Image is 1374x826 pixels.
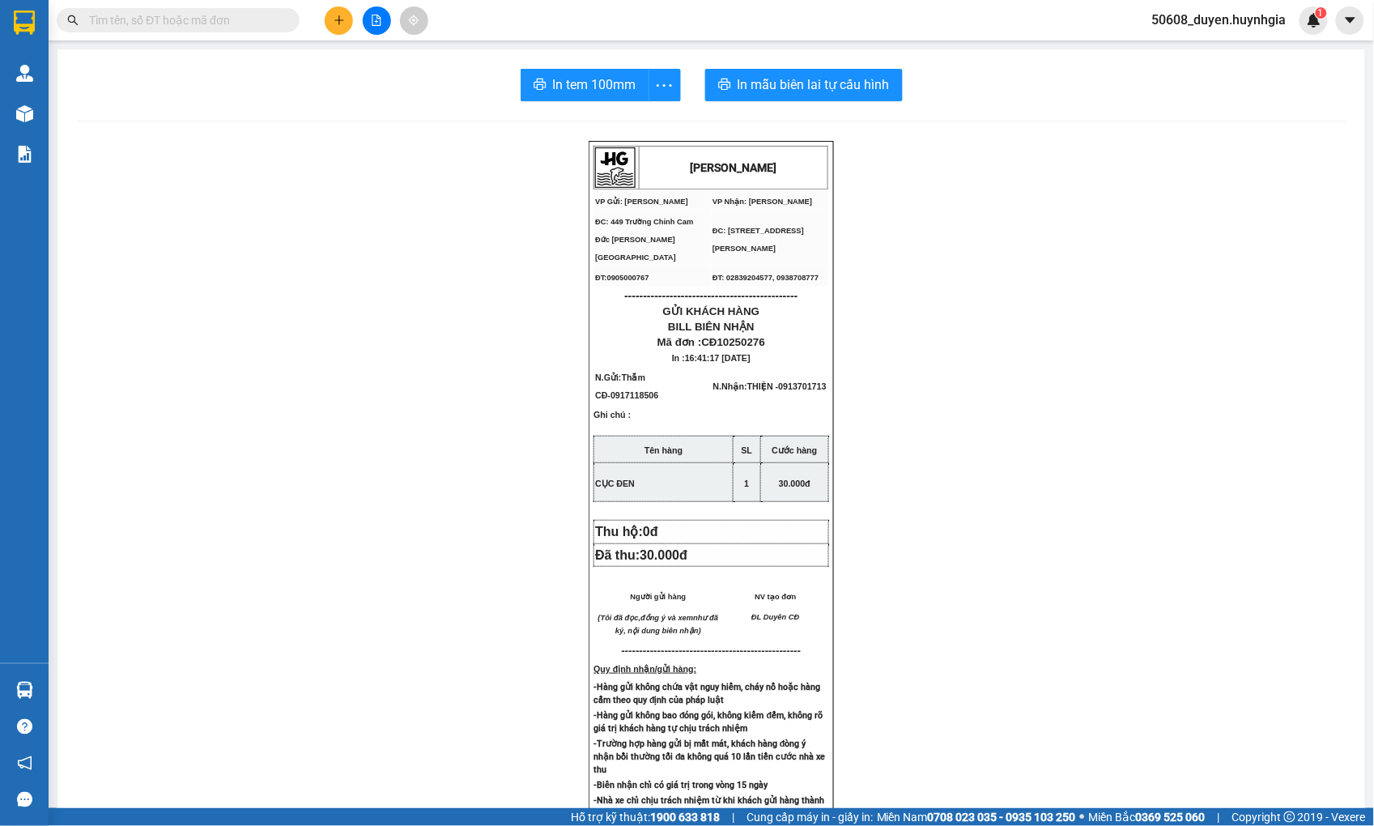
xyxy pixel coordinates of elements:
span: 30.000đ [779,479,810,488]
strong: -Trường hợp hàng gửi bị mất mát, khách hàng đòng ý nhận bồi thường tối đa không quá 10 lần tiền c... [593,739,826,775]
strong: SL [742,445,753,455]
span: | [732,808,734,826]
span: VP Nhận: [PERSON_NAME] [713,198,812,206]
span: In tem 100mm [553,75,636,95]
span: aim [408,15,419,26]
span: ĐC: 449 Trường Chinh Cam Đức [PERSON_NAME][GEOGRAPHIC_DATA] [595,218,693,262]
strong: Tên hàng [644,445,683,455]
span: --- [622,645,632,657]
img: warehouse-icon [16,65,33,82]
span: ĐT: 02839204577, 0938708777 [713,274,819,282]
input: Tìm tên, số ĐT hoặc mã đơn [89,11,280,29]
button: aim [400,6,428,35]
span: Miền Nam [877,808,1076,826]
span: N.Nhận: [713,381,827,391]
strong: Quy định nhận/gửi hàng: [593,664,696,674]
img: warehouse-icon [16,682,33,699]
span: message [17,792,32,807]
span: 1 [745,479,750,488]
span: notification [17,756,32,771]
span: 0913701713 [779,381,827,391]
span: In mẫu biên lai tự cấu hình [738,75,890,95]
span: ĐC: [STREET_ADDRESS][PERSON_NAME] [713,227,804,253]
img: logo-vxr [14,11,35,35]
span: 1 [1318,7,1324,19]
span: CĐ10250276 [702,336,766,348]
span: search [67,15,79,26]
span: - [608,390,659,400]
span: file-add [371,15,382,26]
span: caret-down [1343,13,1358,28]
span: Miền Bắc [1089,808,1206,826]
span: copyright [1284,811,1295,823]
img: icon-new-feature [1307,13,1321,28]
span: Đã thu : [12,104,62,121]
span: VP Gửi: [PERSON_NAME] [595,198,688,206]
img: warehouse-icon [16,105,33,122]
span: ----------------------------------------------- [632,645,802,657]
em: (Tôi đã đọc,đồng ý và xem [598,614,694,622]
span: question-circle [17,719,32,734]
strong: -Biên nhận chỉ có giá trị trong vòng 15 ngày [593,780,768,790]
img: logo [595,147,636,188]
button: caret-down [1336,6,1364,35]
div: [PERSON_NAME] [14,14,143,50]
strong: 0708 023 035 - 0935 103 250 [928,811,1076,824]
strong: 0369 525 060 [1136,811,1206,824]
span: Người gửi hàng [631,593,687,601]
span: N.Gửi: [595,373,658,400]
button: printerIn tem 100mm [521,69,649,101]
span: NV tạo đơn [755,593,796,601]
button: printerIn mẫu biên lai tự cấu hình [705,69,903,101]
span: 0917118506 [610,390,658,400]
div: Thắm CĐ [14,50,143,70]
span: Cung cấp máy in - giấy in: [747,808,873,826]
span: Gửi: [14,14,39,31]
span: Hỗ trợ kỹ thuật: [571,808,720,826]
strong: -Hàng gửi không chứa vật nguy hiểm, cháy nổ hoặc hàng cấm theo quy định của pháp luật [593,682,820,705]
span: 0đ [643,525,658,539]
strong: -Hàng gửi không bao đóng gói, không kiểm đếm, không rõ giá trị khách hàng tự chịu trách nhiệm [593,710,823,734]
strong: [PERSON_NAME] [691,161,777,174]
span: CỤC ĐEN [595,479,635,488]
span: ĐL Duyên CĐ [751,613,799,621]
span: printer [534,78,547,93]
span: ĐT:0905000767 [595,274,649,282]
span: GỬI KHÁCH HÀNG [663,305,760,317]
button: plus [325,6,353,35]
span: Ghi chú : [593,410,631,432]
span: Đã thu: [595,548,687,562]
strong: 1900 633 818 [650,811,720,824]
span: plus [334,15,345,26]
div: 30.000 [12,102,146,121]
span: ⚪️ [1080,814,1085,820]
span: Mã đơn : [657,336,765,348]
span: printer [718,78,731,93]
span: 30.000đ [640,548,687,562]
span: 50608_duyen.huynhgia [1139,10,1300,30]
span: | [1218,808,1220,826]
button: more [649,69,681,101]
span: ---------------------------------------------- [624,289,798,302]
sup: 1 [1316,7,1327,19]
div: 0913701713 [155,70,284,92]
span: Nhận: [155,14,194,31]
span: BILL BIÊN NHẬN [668,321,755,333]
span: In : [672,353,751,363]
span: 16:41:17 [DATE] [685,353,751,363]
strong: Cước hàng [772,445,818,455]
div: THIỆN [155,50,284,70]
span: THIỆN - [747,381,827,391]
div: 0917118506 [14,70,143,92]
span: Thu hộ: [595,525,665,539]
div: [PERSON_NAME] [155,14,284,50]
span: more [649,75,680,96]
button: file-add [363,6,391,35]
img: solution-icon [16,146,33,163]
